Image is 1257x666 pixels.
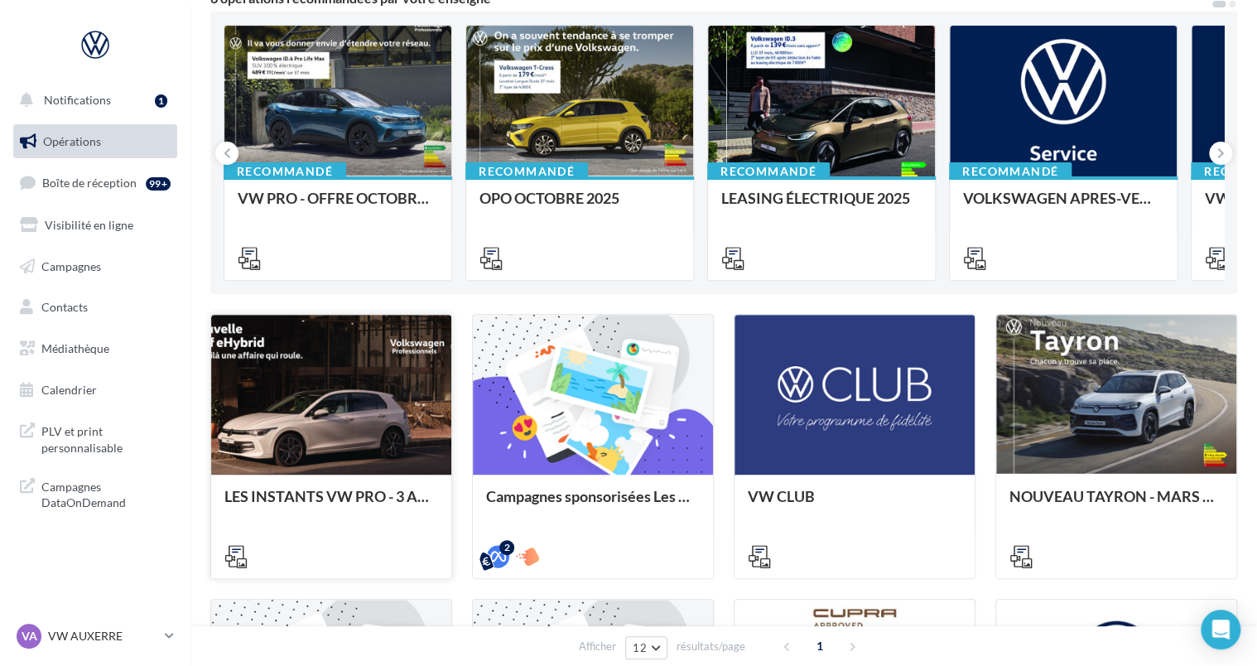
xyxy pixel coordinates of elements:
[625,636,667,659] button: 12
[10,124,181,159] a: Opérations
[1201,610,1240,649] div: Open Intercom Messenger
[707,162,830,181] div: Recommandé
[10,83,174,118] button: Notifications 1
[10,165,181,200] a: Boîte de réception99+
[155,94,167,108] div: 1
[721,190,922,223] div: LEASING ÉLECTRIQUE 2025
[677,639,745,654] span: résultats/page
[1009,488,1223,521] div: NOUVEAU TAYRON - MARS 2025
[45,218,133,232] span: Visibilité en ligne
[13,620,177,652] a: VA VW AUXERRE
[224,162,346,181] div: Recommandé
[48,628,158,644] p: VW AUXERRE
[579,639,616,654] span: Afficher
[10,208,181,243] a: Visibilité en ligne
[41,300,88,314] span: Contacts
[44,93,111,107] span: Notifications
[41,383,97,397] span: Calendrier
[146,177,171,191] div: 99+
[479,190,680,223] div: OPO OCTOBRE 2025
[10,413,181,462] a: PLV et print personnalisable
[633,641,647,654] span: 12
[748,488,961,521] div: VW CLUB
[949,162,1072,181] div: Recommandé
[465,162,588,181] div: Recommandé
[10,373,181,408] a: Calendrier
[963,190,1163,223] div: VOLKSWAGEN APRES-VENTE
[41,475,171,511] span: Campagnes DataOnDemand
[10,469,181,518] a: Campagnes DataOnDemand
[238,190,438,223] div: VW PRO - OFFRE OCTOBRE 25
[43,134,101,148] span: Opérations
[224,488,438,521] div: LES INSTANTS VW PRO - 3 AU [DATE]
[10,331,181,366] a: Médiathèque
[41,258,101,273] span: Campagnes
[807,633,833,659] span: 1
[41,341,109,355] span: Médiathèque
[42,176,137,190] span: Boîte de réception
[499,540,514,555] div: 2
[22,628,37,644] span: VA
[486,488,700,521] div: Campagnes sponsorisées Les Instants VW Octobre
[41,420,171,456] span: PLV et print personnalisable
[10,249,181,284] a: Campagnes
[10,290,181,325] a: Contacts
